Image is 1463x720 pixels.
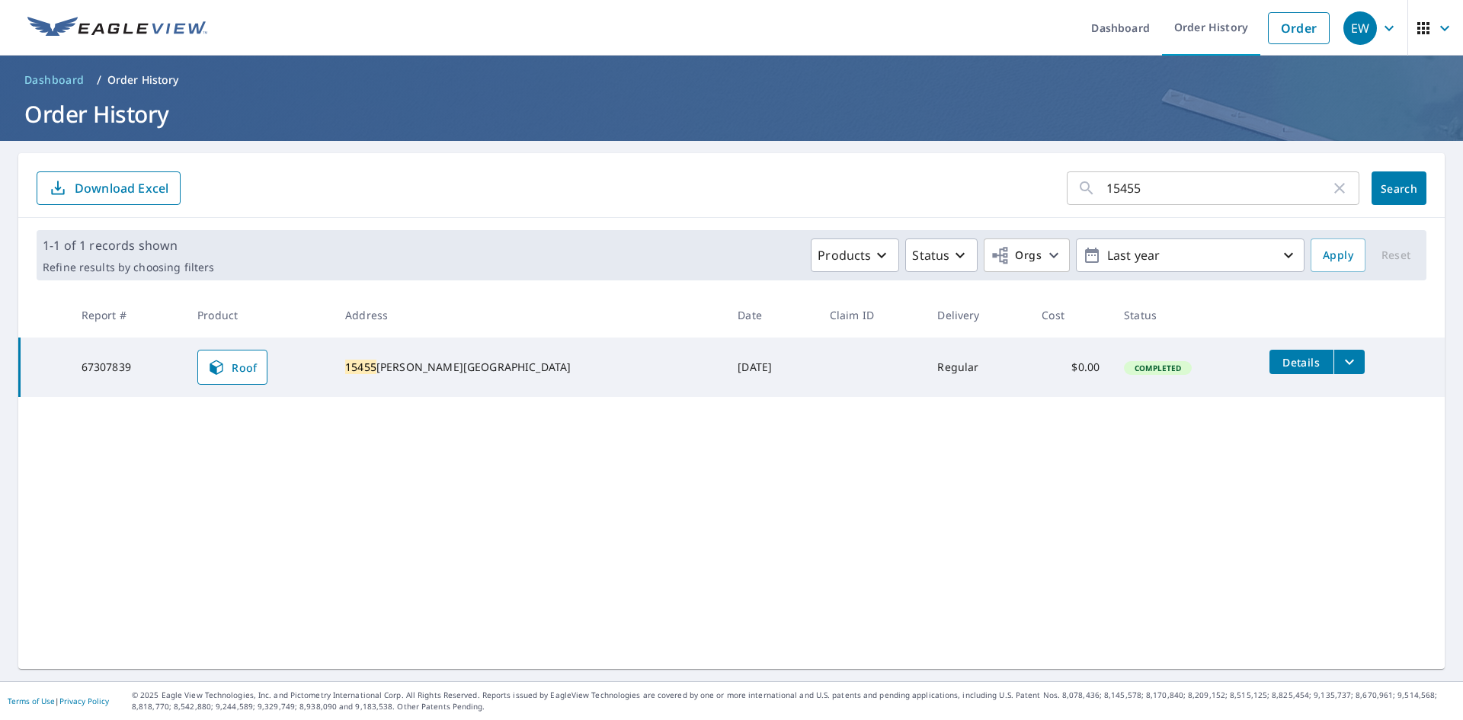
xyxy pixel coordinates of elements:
li: / [97,71,101,89]
td: [DATE] [725,338,818,397]
p: Order History [107,72,179,88]
button: Orgs [984,238,1070,272]
th: Status [1112,293,1257,338]
p: Products [818,246,871,264]
img: EV Logo [27,17,207,40]
button: Apply [1311,238,1365,272]
span: Details [1279,355,1324,370]
p: Status [912,246,949,264]
button: Download Excel [37,171,181,205]
th: Report # [69,293,186,338]
a: Roof [197,350,267,385]
button: Search [1372,171,1426,205]
th: Delivery [925,293,1029,338]
a: Terms of Use [8,696,55,706]
span: Completed [1125,363,1190,373]
a: Order [1268,12,1330,44]
mark: 15455 [345,360,376,374]
span: Dashboard [24,72,85,88]
th: Date [725,293,818,338]
td: Regular [925,338,1029,397]
input: Address, Report #, Claim ID, etc. [1106,167,1330,210]
div: [PERSON_NAME][GEOGRAPHIC_DATA] [345,360,713,375]
th: Address [333,293,725,338]
td: 67307839 [69,338,186,397]
p: Download Excel [75,180,168,197]
p: 1-1 of 1 records shown [43,236,214,254]
p: Refine results by choosing filters [43,261,214,274]
button: Products [811,238,899,272]
h1: Order History [18,98,1445,130]
button: Status [905,238,978,272]
p: | [8,696,109,706]
span: Orgs [991,246,1042,265]
button: detailsBtn-67307839 [1269,350,1333,374]
th: Cost [1029,293,1112,338]
th: Claim ID [818,293,926,338]
nav: breadcrumb [18,68,1445,92]
a: Dashboard [18,68,91,92]
div: EW [1343,11,1377,45]
span: Roof [207,358,258,376]
td: $0.00 [1029,338,1112,397]
span: Search [1384,181,1414,196]
p: © 2025 Eagle View Technologies, Inc. and Pictometry International Corp. All Rights Reserved. Repo... [132,690,1455,712]
th: Product [185,293,333,338]
span: Apply [1323,246,1353,265]
button: Last year [1076,238,1305,272]
button: filesDropdownBtn-67307839 [1333,350,1365,374]
p: Last year [1101,242,1279,269]
a: Privacy Policy [59,696,109,706]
